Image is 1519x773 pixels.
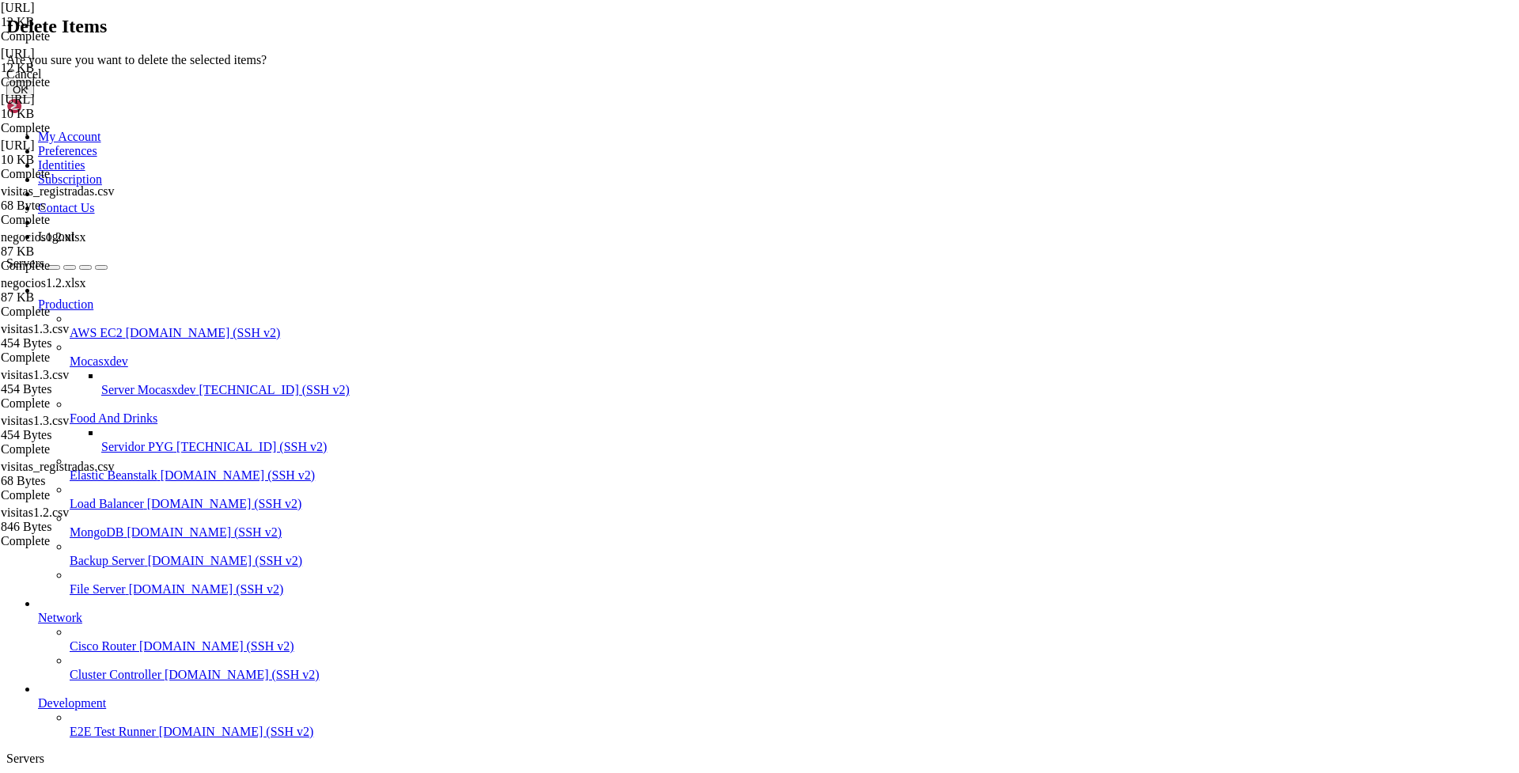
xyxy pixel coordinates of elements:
div: Complete [1,213,159,227]
div: Complete [1,442,159,457]
span: ventas1.3.py [1,1,159,29]
span: visitas_registradas.csv [1,184,159,213]
div: 454 Bytes [1,336,159,351]
div: 10 KB [1,153,159,167]
div: Complete [1,121,159,135]
span: visitas1.3.csv [1,322,69,335]
div: Complete [1,75,159,89]
div: Complete [1,488,159,502]
span: visitas1.3.csv [1,368,69,381]
div: 846 Bytes [1,520,159,534]
div: 10 KB [1,107,159,121]
div: Complete [1,534,159,548]
span: ventas1.3.py [1,138,159,167]
div: Complete [1,396,159,411]
div: 87 KB [1,244,159,259]
span: visitas_registradas.csv [1,460,115,473]
div: 454 Bytes [1,428,159,442]
div: Complete [1,259,159,273]
span: ventas1.3.py [1,47,159,75]
span: visitas_registradas.csv [1,460,159,488]
div: 12 KB [1,15,159,29]
div: Complete [1,167,159,181]
div: 454 Bytes [1,382,159,396]
span: negocios1.2.xlsx [1,276,86,290]
span: visitas1.3.csv [1,414,69,427]
div: Complete [1,29,159,44]
div: 12 KB [1,61,159,75]
span: negocios1.2.xlsx [1,230,159,259]
span: visitas1.3.csv [1,322,159,351]
span: visitas1.3.csv [1,414,159,442]
span: negocios1.2.xlsx [1,276,159,305]
span: [URL] [1,47,35,60]
div: 87 KB [1,290,159,305]
span: visitas_registradas.csv [1,184,115,198]
span: negocios1.2.xlsx [1,230,86,244]
div: 68 Bytes [1,199,159,213]
div: Complete [1,305,159,319]
span: visitas1.2.csv [1,506,159,534]
div: 68 Bytes [1,474,159,488]
div: Complete [1,351,159,365]
span: [URL] [1,93,35,106]
span: [URL] [1,1,35,14]
span: visitas1.2.csv [1,506,69,519]
span: ventas1.3.py [1,93,159,121]
span: [URL] [1,138,35,152]
span: visitas1.3.csv [1,368,159,396]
